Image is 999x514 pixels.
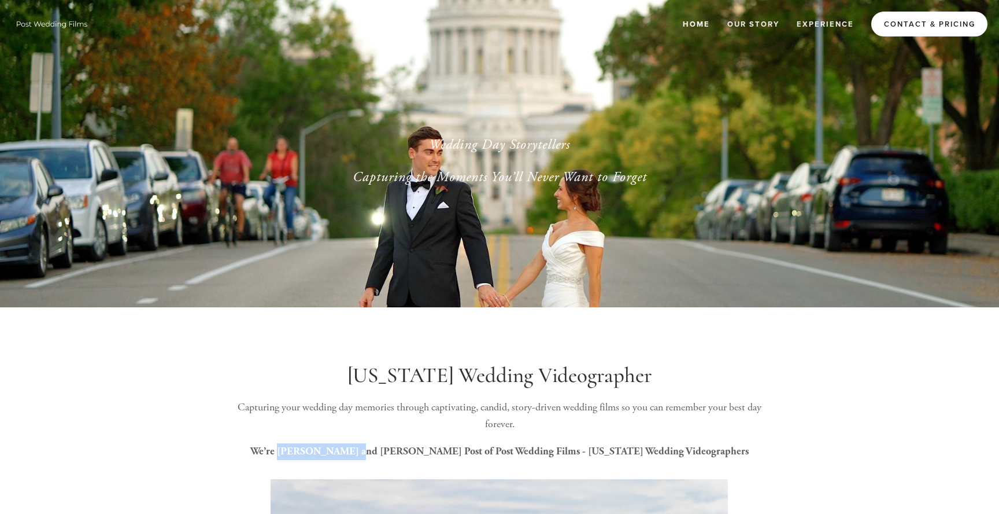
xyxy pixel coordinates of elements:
[675,14,717,34] a: Home
[720,14,787,34] a: Our Story
[12,15,92,32] img: Wisconsin Wedding Videographer
[250,445,749,457] strong: We’re [PERSON_NAME] and [PERSON_NAME] Post of Post Wedding Films - [US_STATE] Wedding Videographers
[242,167,757,188] p: Capturing the Moments You’ll Never Want to Forget
[871,12,987,36] a: Contact & Pricing
[242,134,757,155] p: Wedding Day Storytellers
[223,363,776,388] h1: [US_STATE] Wedding Videographer
[789,14,861,34] a: Experience
[223,399,776,433] p: Capturing your wedding day memories through captivating, candid, story-driven wedding films so yo...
